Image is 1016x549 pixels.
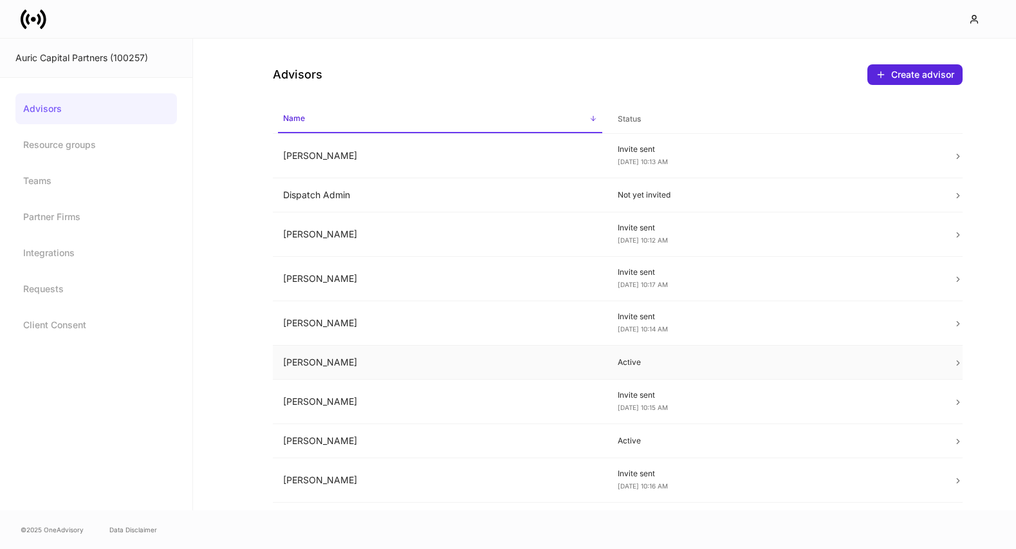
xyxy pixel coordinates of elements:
[273,380,608,424] td: [PERSON_NAME]
[273,212,608,257] td: [PERSON_NAME]
[618,404,668,411] span: [DATE] 10:15 AM
[278,106,603,133] span: Name
[273,257,608,301] td: [PERSON_NAME]
[618,236,668,244] span: [DATE] 10:12 AM
[15,274,177,304] a: Requests
[273,67,322,82] h4: Advisors
[618,281,668,288] span: [DATE] 10:17 AM
[273,134,608,178] td: [PERSON_NAME]
[109,525,157,535] a: Data Disclaimer
[15,165,177,196] a: Teams
[618,436,932,446] p: Active
[273,458,608,503] td: [PERSON_NAME]
[21,525,84,535] span: © 2025 OneAdvisory
[618,482,668,490] span: [DATE] 10:16 AM
[273,301,608,346] td: [PERSON_NAME]
[613,106,937,133] span: Status
[283,112,305,124] h6: Name
[618,357,932,368] p: Active
[273,178,608,212] td: Dispatch Admin
[15,201,177,232] a: Partner Firms
[618,267,932,277] p: Invite sent
[15,51,177,64] div: Auric Capital Partners (100257)
[15,310,177,340] a: Client Consent
[618,312,932,322] p: Invite sent
[618,325,668,333] span: [DATE] 10:14 AM
[867,64,963,85] button: Create advisor
[15,129,177,160] a: Resource groups
[618,113,641,125] h6: Status
[273,424,608,458] td: [PERSON_NAME]
[618,158,668,165] span: [DATE] 10:13 AM
[618,190,932,200] p: Not yet invited
[618,469,932,479] p: Invite sent
[15,237,177,268] a: Integrations
[891,68,954,81] div: Create advisor
[618,144,932,154] p: Invite sent
[618,390,932,400] p: Invite sent
[273,346,608,380] td: [PERSON_NAME]
[618,223,932,233] p: Invite sent
[273,503,608,547] td: [PERSON_NAME]
[15,93,177,124] a: Advisors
